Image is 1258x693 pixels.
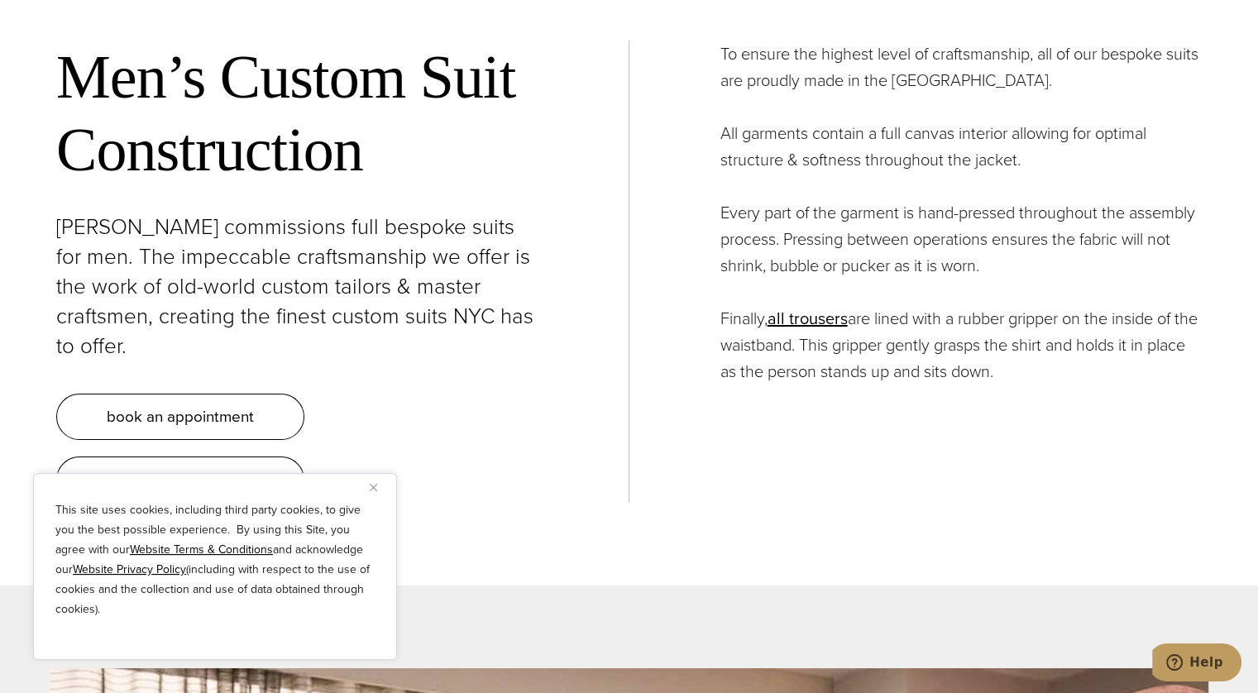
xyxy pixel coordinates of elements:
p: This site uses cookies, including third party cookies, to give you the best possible experience. ... [55,500,375,619]
a: virtual consultation [56,456,304,503]
a: Website Terms & Conditions [130,541,273,558]
a: Website Privacy Policy [73,561,186,578]
p: All garments contain a full canvas interior allowing for optimal structure & softness throughout ... [720,120,1203,173]
img: Close [370,484,377,491]
span: virtual consultation [117,467,244,491]
p: [PERSON_NAME] commissions full bespoke suits for men. The impeccable craftsmanship we offer is th... [56,212,538,361]
p: Every part of the garment is hand-pressed throughout the assembly process. Pressing between opera... [720,199,1203,279]
h2: Men’s Custom Suit Construction [56,41,538,188]
span: book an appointment [107,404,254,428]
iframe: Opens a widget where you can chat to one of our agents [1152,643,1241,685]
p: To ensure the highest level of craftsmanship, all of our bespoke suits are proudly made in the [G... [720,41,1203,93]
a: all trousers [768,306,848,331]
button: Close [370,477,390,497]
a: book an appointment [56,394,304,440]
p: Finally, are lined with a rubber gripper on the inside of the waistband. This gripper gently gras... [720,305,1203,385]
